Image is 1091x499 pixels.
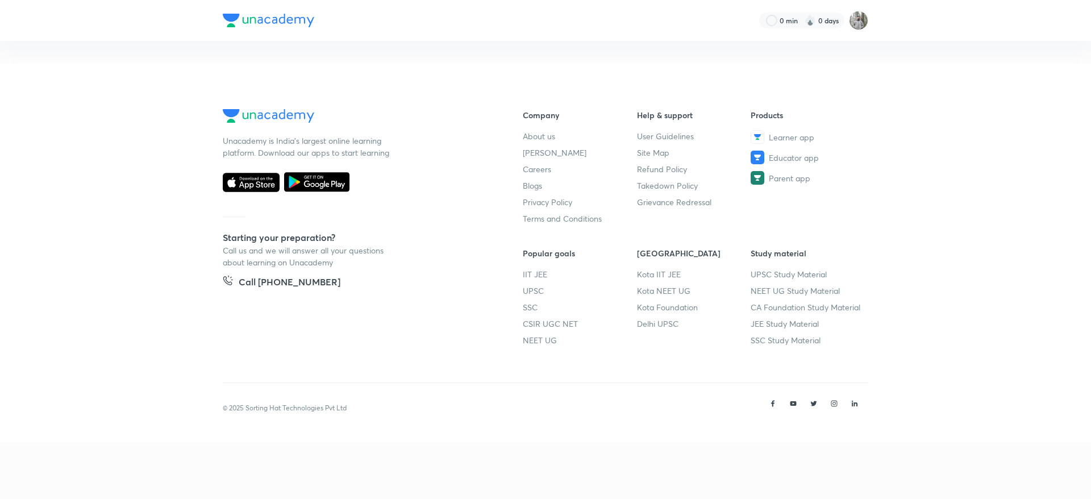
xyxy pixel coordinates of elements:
a: [PERSON_NAME] [523,147,637,159]
a: User Guidelines [637,130,751,142]
a: IIT JEE [523,268,637,280]
img: Educator app [751,151,764,164]
a: Grievance Redressal [637,196,751,208]
h6: Study material [751,247,865,259]
a: NEET UG [523,334,637,346]
a: Privacy Policy [523,196,637,208]
p: Call us and we will answer all your questions about learning on Unacademy [223,244,393,268]
h5: Starting your preparation? [223,231,486,244]
a: Blogs [523,180,637,192]
a: Takedown Policy [637,180,751,192]
a: Parent app [751,171,865,185]
p: © 2025 Sorting Hat Technologies Pvt Ltd [223,403,347,413]
a: SSC Study Material [751,334,865,346]
a: Kota IIT JEE [637,268,751,280]
a: Kota NEET UG [637,285,751,297]
img: streak [805,15,816,26]
a: Learner app [751,130,865,144]
a: SSC [523,301,637,313]
img: Parent app [751,171,764,185]
a: Site Map [637,147,751,159]
a: Company Logo [223,109,486,126]
img: Company Logo [223,14,314,27]
a: Call [PHONE_NUMBER] [223,275,340,291]
a: NEET UG Study Material [751,285,865,297]
a: About us [523,130,637,142]
h6: Help & support [637,109,751,121]
a: JEE Study Material [751,318,865,330]
span: Educator app [769,152,819,164]
a: CA Foundation Study Material [751,301,865,313]
a: Careers [523,163,637,175]
a: CSIR UGC NET [523,318,637,330]
h6: Popular goals [523,247,637,259]
span: Parent app [769,172,810,184]
h6: Products [751,109,865,121]
h5: Call [PHONE_NUMBER] [239,275,340,291]
span: Learner app [769,131,814,143]
img: Learner app [751,130,764,144]
img: Koushik Dhenki [849,11,868,30]
h6: Company [523,109,637,121]
a: Refund Policy [637,163,751,175]
span: Careers [523,163,551,175]
h6: [GEOGRAPHIC_DATA] [637,247,751,259]
a: Terms and Conditions [523,213,637,224]
a: UPSC Study Material [751,268,865,280]
a: Kota Foundation [637,301,751,313]
a: Delhi UPSC [637,318,751,330]
a: Educator app [751,151,865,164]
p: Unacademy is India’s largest online learning platform. Download our apps to start learning [223,135,393,159]
img: Company Logo [223,109,314,123]
a: UPSC [523,285,637,297]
